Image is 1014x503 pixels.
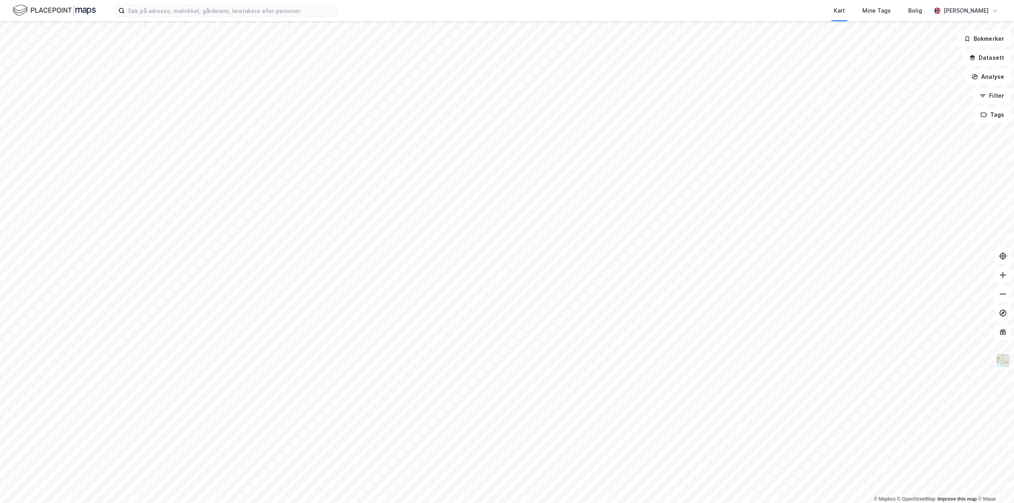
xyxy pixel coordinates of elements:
[974,465,1014,503] div: Kontrollprogram for chat
[957,31,1011,47] button: Bokmerker
[974,465,1014,503] iframe: Chat Widget
[974,107,1011,123] button: Tags
[943,6,989,15] div: [PERSON_NAME]
[125,5,336,17] input: Søk på adresse, matrikkel, gårdeiere, leietakere eller personer
[995,353,1010,368] img: Z
[908,6,922,15] div: Bolig
[965,69,1011,85] button: Analyse
[938,496,977,502] a: Improve this map
[897,496,936,502] a: OpenStreetMap
[13,4,96,17] img: logo.f888ab2527a4732fd821a326f86c7f29.svg
[973,88,1011,104] button: Filter
[862,6,891,15] div: Mine Tags
[874,496,896,502] a: Mapbox
[834,6,845,15] div: Kart
[963,50,1011,66] button: Datasett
